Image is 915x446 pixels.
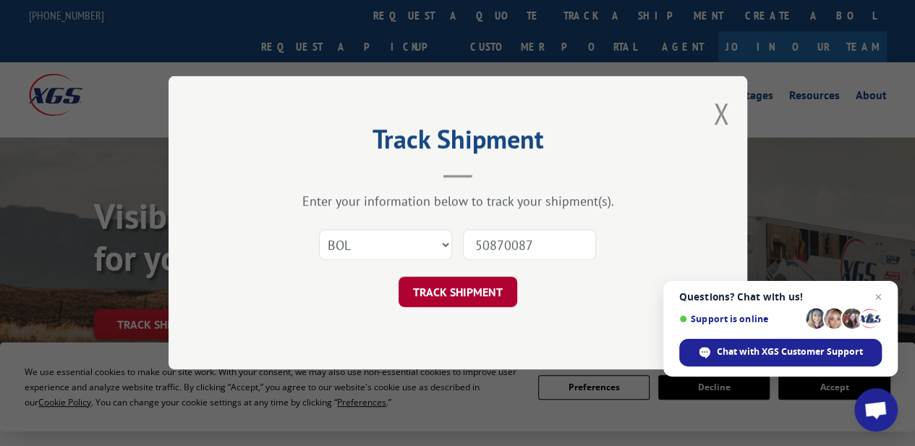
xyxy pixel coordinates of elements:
[713,94,729,132] button: Close modal
[679,314,801,324] span: Support is online
[679,291,882,303] span: Questions? Chat with us!
[399,277,517,308] button: TRACK SHIPMENT
[241,129,675,156] h2: Track Shipment
[463,230,596,261] input: Number(s)
[854,388,898,432] div: Open chat
[717,345,863,358] span: Chat with XGS Customer Support
[241,193,675,210] div: Enter your information below to track your shipment(s).
[679,339,882,366] div: Chat with XGS Customer Support
[869,288,887,306] span: Close chat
